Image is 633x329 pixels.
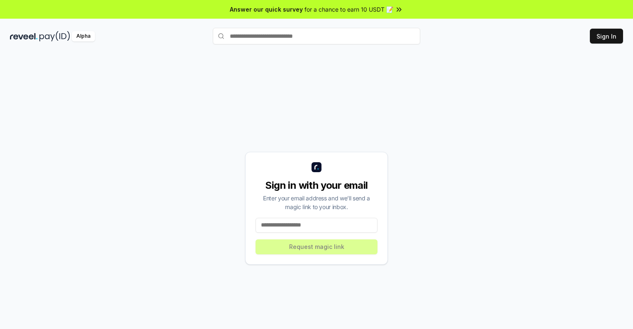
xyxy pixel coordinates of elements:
[72,31,95,41] div: Alpha
[230,5,303,14] span: Answer our quick survey
[312,162,321,172] img: logo_small
[256,179,377,192] div: Sign in with your email
[39,31,70,41] img: pay_id
[256,194,377,211] div: Enter your email address and we’ll send a magic link to your inbox.
[10,31,38,41] img: reveel_dark
[590,29,623,44] button: Sign In
[304,5,393,14] span: for a chance to earn 10 USDT 📝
